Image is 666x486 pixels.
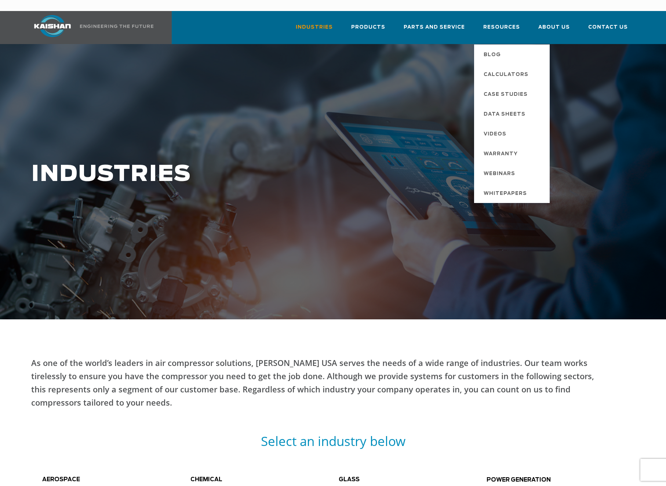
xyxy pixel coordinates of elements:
[484,108,525,121] span: Data Sheets
[476,183,550,203] a: Whitepapers
[538,23,570,32] span: About Us
[80,25,153,28] img: Engineering the future
[31,433,635,449] h5: Select an industry below
[483,23,520,32] span: Resources
[484,188,527,200] span: Whitepapers
[476,64,550,84] a: Calculators
[484,49,501,61] span: Blog
[588,23,628,32] span: Contact Us
[484,148,518,160] span: Warranty
[31,162,533,187] h1: INDUSTRIES
[588,18,628,43] a: Contact Us
[538,18,570,43] a: About Us
[484,69,528,81] span: Calculators
[404,23,465,32] span: Parts and Service
[296,18,333,43] a: Industries
[484,128,506,141] span: Videos
[484,168,515,180] span: Webinars
[476,144,550,163] a: Warranty
[404,18,465,43] a: Parts and Service
[484,88,528,101] span: Case Studies
[296,23,333,32] span: Industries
[476,163,550,183] a: Webinars
[25,11,155,44] a: Kaishan USA
[476,44,550,64] a: Blog
[476,124,550,144] a: Videos
[483,18,520,43] a: Resources
[476,104,550,124] a: Data Sheets
[25,15,80,37] img: kaishan logo
[42,477,80,482] a: Aerospace
[31,356,610,409] p: As one of the world’s leaders in air compressor solutions, [PERSON_NAME] USA serves the needs of ...
[351,18,385,43] a: Products
[339,477,360,482] a: Glass
[351,23,385,32] span: Products
[487,477,551,483] a: Power Generation
[190,477,222,482] a: Chemical
[476,84,550,104] a: Case Studies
